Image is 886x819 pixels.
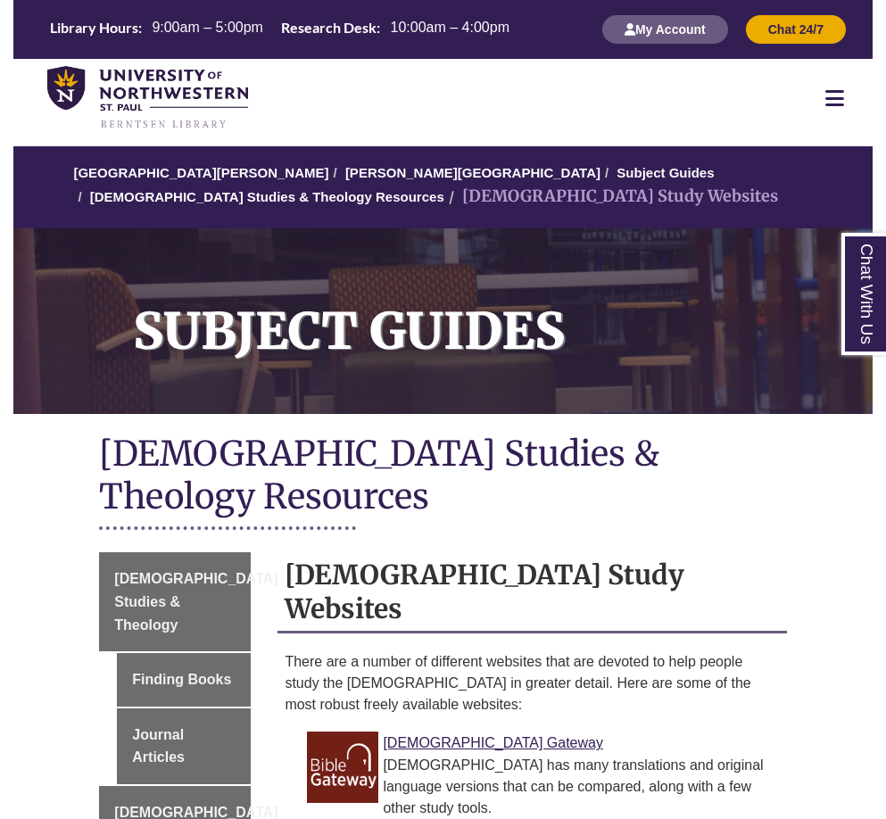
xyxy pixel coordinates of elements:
[602,21,728,37] a: My Account
[391,20,509,35] span: 10:00am – 4:00pm
[746,21,846,37] a: Chat 24/7
[90,189,444,204] a: [DEMOGRAPHIC_DATA] Studies & Theology Resources
[746,15,846,44] button: Chat 24/7
[114,571,277,632] span: [DEMOGRAPHIC_DATA] Studies & Theology
[43,18,145,37] th: Library Hours:
[383,735,603,750] a: Link to Bible Gateway [DEMOGRAPHIC_DATA] Gateway
[73,165,328,180] a: [GEOGRAPHIC_DATA][PERSON_NAME]
[617,165,714,180] a: Subject Guides
[277,552,786,633] h2: [DEMOGRAPHIC_DATA] Study Websites
[307,732,378,803] img: Link to Bible Gateway
[345,165,600,180] a: [PERSON_NAME][GEOGRAPHIC_DATA]
[117,653,251,707] a: Finding Books
[43,18,517,40] table: Hours Today
[444,184,778,210] li: [DEMOGRAPHIC_DATA] Study Websites
[117,708,251,784] a: Journal Articles
[285,651,779,716] p: There are a number of different websites that are devoted to help people study the [DEMOGRAPHIC_D...
[320,755,772,819] div: [DEMOGRAPHIC_DATA] has many translations and original language versions that can be compared, alo...
[274,18,383,37] th: Research Desk:
[113,228,873,391] h1: Subject Guides
[43,18,517,42] a: Hours Today
[13,228,873,414] a: Subject Guides
[99,432,786,522] h1: [DEMOGRAPHIC_DATA] Studies & Theology Resources
[47,66,248,129] img: UNWSP Library Logo
[602,15,728,44] button: My Account
[99,552,251,651] a: [DEMOGRAPHIC_DATA] Studies & Theology
[152,20,263,35] span: 9:00am – 5:00pm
